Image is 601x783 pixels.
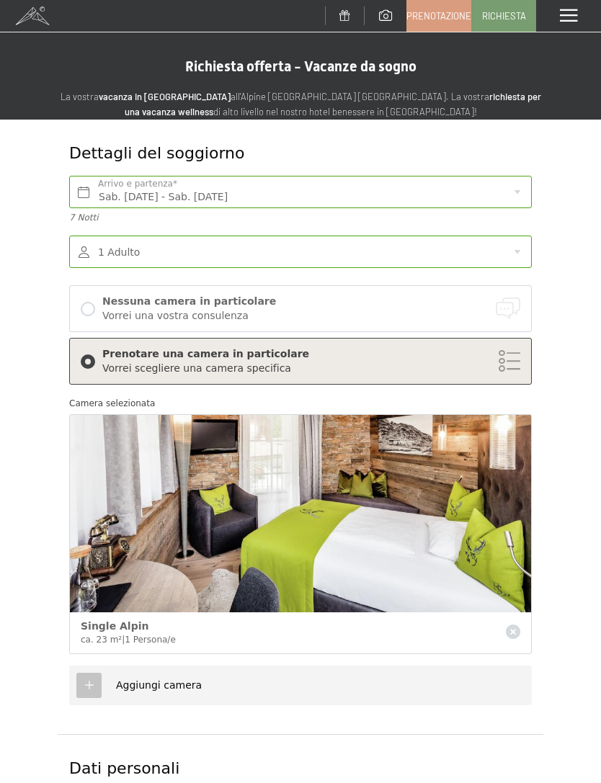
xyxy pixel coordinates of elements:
[81,620,148,632] span: Single Alpin
[102,347,520,362] div: Prenotare una camera in particolare
[102,362,520,376] div: Vorrei scegliere una camera specifica
[70,415,531,612] img: Single Alpin
[407,1,471,31] a: Prenotazione
[69,212,532,224] div: 7 Notti
[185,58,417,75] span: Richiesta offerta - Vacanze da sogno
[58,89,543,120] p: La vostra all'Alpine [GEOGRAPHIC_DATA] [GEOGRAPHIC_DATA]. La vostra di alto livello nel nostro ho...
[81,635,122,645] span: ca. 23 m²
[99,91,231,102] strong: vacanza in [GEOGRAPHIC_DATA]
[406,9,471,22] span: Prenotazione
[116,679,202,691] span: Aggiungi camera
[69,143,454,165] div: Dettagli del soggiorno
[125,91,541,117] strong: richiesta per una vacanza wellness
[69,758,532,780] div: Dati personali
[125,635,176,645] span: 1 Persona/e
[102,309,520,323] div: Vorrei una vostra consulenza
[102,295,520,309] div: Nessuna camera in particolare
[122,635,125,645] span: |
[482,9,526,22] span: Richiesta
[69,396,532,411] div: Camera selezionata
[472,1,535,31] a: Richiesta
